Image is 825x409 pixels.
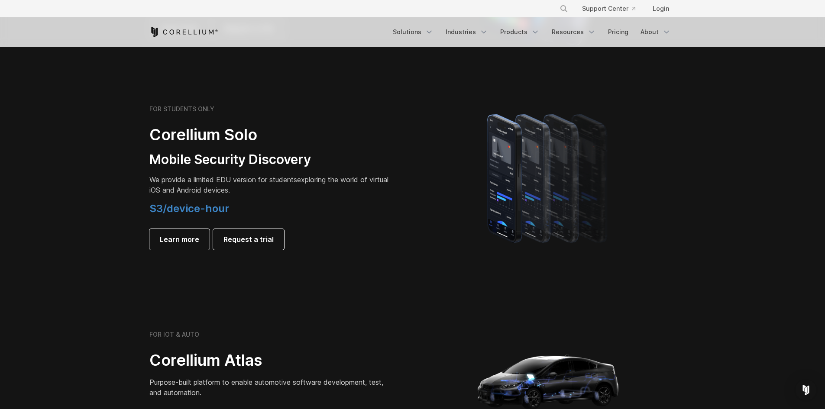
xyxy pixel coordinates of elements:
span: $3/device-hour [149,202,229,215]
h2: Corellium Solo [149,125,392,145]
a: Industries [440,24,493,40]
a: Resources [547,24,601,40]
h6: FOR IOT & AUTO [149,331,199,338]
a: Products [495,24,545,40]
a: Request a trial [213,229,284,250]
span: Learn more [160,234,199,245]
a: Learn more [149,229,210,250]
a: Pricing [603,24,634,40]
span: Purpose-built platform to enable automotive software development, test, and automation. [149,378,383,397]
span: Request a trial [223,234,274,245]
button: Search [556,1,572,16]
a: Corellium Home [149,27,218,37]
a: Solutions [388,24,439,40]
div: Navigation Menu [549,1,676,16]
div: Open Intercom Messenger [796,380,816,400]
a: About [635,24,676,40]
h6: FOR STUDENTS ONLY [149,105,214,113]
h3: Mobile Security Discovery [149,151,392,168]
a: Login [646,1,676,16]
p: exploring the world of virtual iOS and Android devices. [149,174,392,195]
div: Navigation Menu [388,24,676,40]
h2: Corellium Atlas [149,351,392,370]
img: A lineup of four iPhone models becoming more gradient and blurred [469,102,628,253]
a: Support Center [575,1,642,16]
span: We provide a limited EDU version for students [149,175,297,184]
